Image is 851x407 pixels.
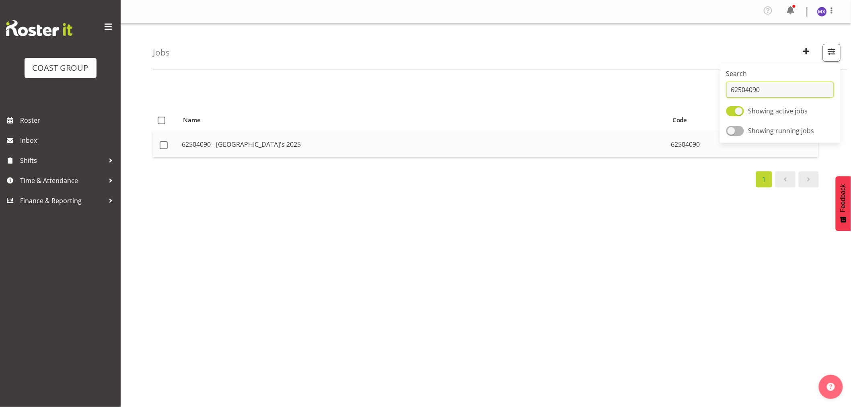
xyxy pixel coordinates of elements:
img: help-xxl-2.png [827,383,835,391]
span: Roster [20,114,117,126]
img: michelle-xiang8229.jpg [817,7,827,16]
span: Inbox [20,134,117,146]
span: Feedback [840,184,847,212]
button: Create New Job [798,44,815,62]
button: Feedback - Show survey [836,176,851,231]
input: Search by name/code/number [726,82,834,98]
h4: Jobs [153,48,170,57]
div: Name [183,115,663,125]
span: Time & Attendance [20,175,105,187]
div: COAST GROUP [33,62,88,74]
span: Showing running jobs [748,126,814,135]
td: 62504090 [668,132,818,157]
div: Code [672,115,814,125]
td: 62504090 - [GEOGRAPHIC_DATA]'s 2025 [179,132,668,157]
img: Rosterit website logo [6,20,72,36]
label: Search [726,69,834,78]
button: Filter Jobs [823,44,841,62]
span: Finance & Reporting [20,195,105,207]
span: Showing active jobs [748,107,808,115]
span: Shifts [20,154,105,166]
